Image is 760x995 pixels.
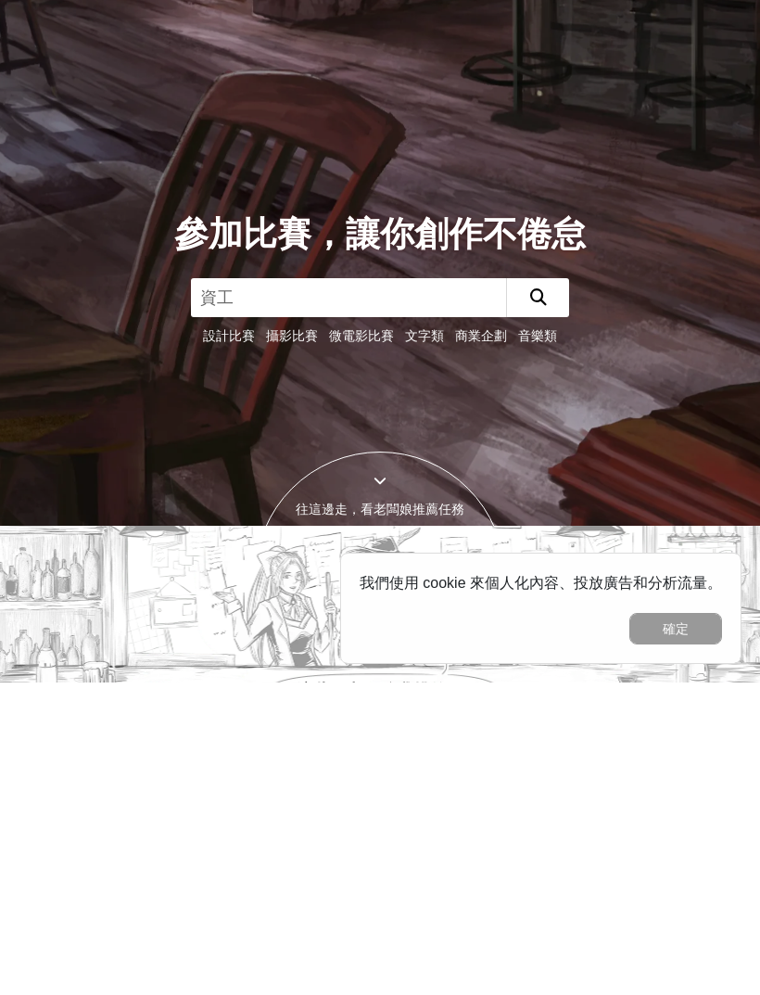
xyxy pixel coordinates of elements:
[360,887,722,903] span: 我們使用 cookie 來個人化內容、投放廣告和分析流量。
[162,13,222,39] a: 找比賽
[329,641,394,656] a: 微電影比賽
[405,641,444,656] a: 文字類
[174,521,586,573] div: 參加比賽，讓你創作不倦怠
[203,641,255,656] a: 設計比賽
[229,13,288,39] a: 找活動
[630,10,723,42] div: 登入 / 註冊
[296,13,355,39] a: 作品集
[629,925,722,957] button: 確定
[266,641,318,656] a: 攝影比賽
[518,641,557,656] a: 音樂類
[191,591,506,630] input: 這樣Sale也可以： 安聯人壽創意銷售法募集
[528,10,621,42] a: 辦比賽
[455,641,507,656] a: 商業企劃
[256,812,504,832] div: 往這邊走，看老闆娘推薦任務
